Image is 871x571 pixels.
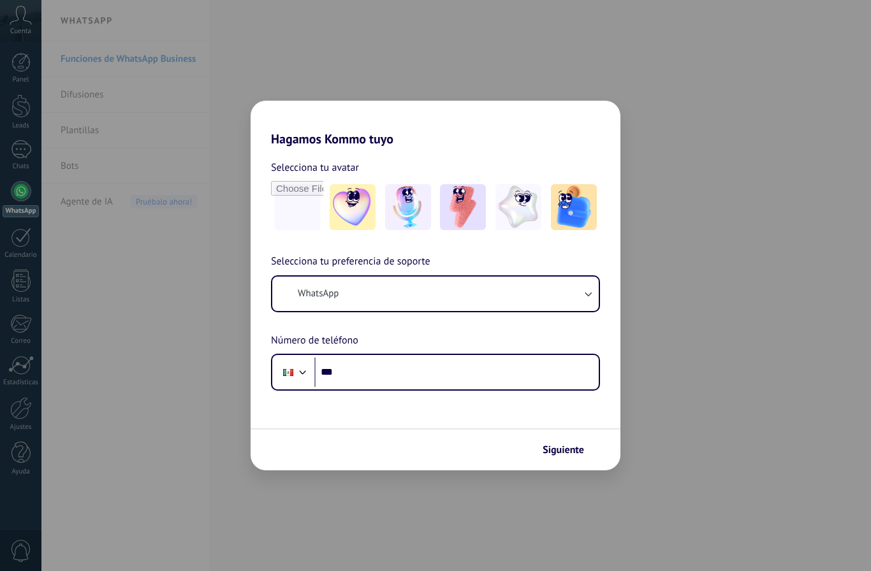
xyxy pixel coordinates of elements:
[272,277,599,311] button: WhatsApp
[543,445,584,454] span: Siguiente
[271,159,359,176] span: Selecciona tu avatar
[271,333,358,349] span: Número de teléfono
[271,254,430,270] span: Selecciona tu preferencia de soporte
[298,287,339,300] span: WhatsApp
[440,184,486,230] img: -3.jpeg
[276,359,300,386] div: Mexico: + 52
[385,184,431,230] img: -2.jpeg
[495,184,541,230] img: -4.jpeg
[537,439,601,461] button: Siguiente
[251,101,620,147] h2: Hagamos Kommo tuyo
[330,184,376,230] img: -1.jpeg
[551,184,597,230] img: -5.jpeg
